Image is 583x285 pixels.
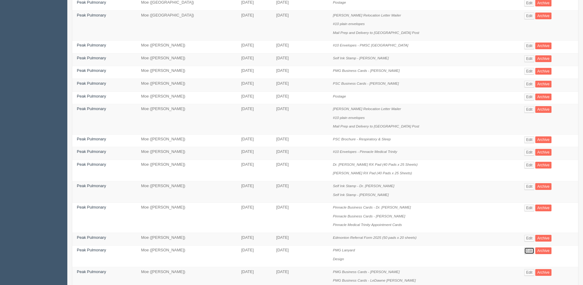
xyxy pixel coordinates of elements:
[535,81,551,87] a: Archive
[333,94,346,98] i: Postage
[136,41,237,54] td: Moe ([PERSON_NAME])
[535,106,551,113] a: Archive
[535,94,551,100] a: Archive
[237,41,271,54] td: [DATE]
[524,149,534,156] a: Edit
[535,183,551,190] a: Archive
[272,91,328,104] td: [DATE]
[535,162,551,168] a: Archive
[272,181,328,203] td: [DATE]
[77,56,106,60] a: Peak Pulmonary
[136,147,237,160] td: Moe ([PERSON_NAME])
[524,68,534,75] a: Edit
[333,0,346,4] i: Postage
[136,10,237,41] td: Moe ([GEOGRAPHIC_DATA])
[524,13,534,19] a: Edit
[272,160,328,181] td: [DATE]
[333,270,400,274] i: PMG Business Cards - [PERSON_NAME]
[77,183,106,188] a: Peak Pulmonary
[535,13,551,19] a: Archive
[272,104,328,135] td: [DATE]
[136,53,237,66] td: Moe ([PERSON_NAME])
[333,248,355,252] i: PMG Lanyard
[77,137,106,141] a: Peak Pulmonary
[136,160,237,181] td: Moe ([PERSON_NAME])
[524,183,534,190] a: Edit
[524,106,534,113] a: Edit
[237,79,271,91] td: [DATE]
[333,184,394,188] i: Self Ink Stamp - Dr. [PERSON_NAME]
[333,22,365,26] i: #10 plain envelopes
[535,247,551,254] a: Archive
[333,68,400,72] i: PMG Business Cards - [PERSON_NAME]
[333,162,418,166] i: Dr. [PERSON_NAME] RX Pad (40 Pads x 25 Sheets)
[535,55,551,62] a: Archive
[524,162,534,168] a: Edit
[535,136,551,143] a: Archive
[535,205,551,211] a: Archive
[333,13,401,17] i: [PERSON_NAME] Relocation Letter Mailer
[272,10,328,41] td: [DATE]
[272,79,328,91] td: [DATE]
[77,248,106,252] a: Peak Pulmonary
[535,149,551,156] a: Archive
[237,91,271,104] td: [DATE]
[333,214,405,218] i: Pinnacle Business Cards - [PERSON_NAME]
[333,107,401,111] i: [PERSON_NAME] Relocation Letter Mailer
[333,257,344,261] i: Design
[535,235,551,242] a: Archive
[237,66,271,79] td: [DATE]
[136,233,237,246] td: Moe ([PERSON_NAME])
[272,66,328,79] td: [DATE]
[272,246,328,267] td: [DATE]
[237,233,271,246] td: [DATE]
[77,94,106,98] a: Peak Pulmonary
[77,106,106,111] a: Peak Pulmonary
[77,149,106,154] a: Peak Pulmonary
[524,247,534,254] a: Edit
[333,43,408,47] i: #10 Envelopes - PMSC [GEOGRAPHIC_DATA]
[535,68,551,75] a: Archive
[77,43,106,47] a: Peak Pulmonary
[333,31,419,35] i: Mail Prep and Delivery to [GEOGRAPHIC_DATA] Post
[333,137,391,141] i: PSC Brochure - Respiratory & Sleep
[136,66,237,79] td: Moe ([PERSON_NAME])
[524,81,534,87] a: Edit
[136,91,237,104] td: Moe ([PERSON_NAME])
[524,55,534,62] a: Edit
[77,81,106,86] a: Peak Pulmonary
[77,68,106,73] a: Peak Pulmonary
[136,246,237,267] td: Moe ([PERSON_NAME])
[136,181,237,203] td: Moe ([PERSON_NAME])
[136,134,237,147] td: Moe ([PERSON_NAME])
[237,203,271,233] td: [DATE]
[136,203,237,233] td: Moe ([PERSON_NAME])
[77,162,106,167] a: Peak Pulmonary
[333,81,399,85] i: PSC Business Cards - [PERSON_NAME]
[524,235,534,242] a: Edit
[333,205,411,209] i: Pinnacle Business Cards - Dr. [PERSON_NAME]
[237,10,271,41] td: [DATE]
[272,41,328,54] td: [DATE]
[535,269,551,276] a: Archive
[333,278,416,282] i: PMG Business Cards - LeDawne [PERSON_NAME]
[237,160,271,181] td: [DATE]
[333,124,419,128] i: Mail Prep and Delivery to [GEOGRAPHIC_DATA] Post
[272,203,328,233] td: [DATE]
[272,53,328,66] td: [DATE]
[333,193,389,197] i: Self Ink Stamp - [PERSON_NAME]
[272,233,328,246] td: [DATE]
[272,134,328,147] td: [DATE]
[524,269,534,276] a: Edit
[237,104,271,135] td: [DATE]
[237,246,271,267] td: [DATE]
[77,269,106,274] a: Peak Pulmonary
[333,56,389,60] i: Self Ink Stamp - [PERSON_NAME]
[77,13,106,17] a: Peak Pulmonary
[333,116,365,120] i: #10 plain envelopes
[333,150,397,154] i: #10 Envelopes - Pinnacle Medical Trinity
[237,181,271,203] td: [DATE]
[237,147,271,160] td: [DATE]
[77,205,106,209] a: Peak Pulmonary
[333,235,417,239] i: Edmonton Referral Form 2025 (50 pads x 20 sheets)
